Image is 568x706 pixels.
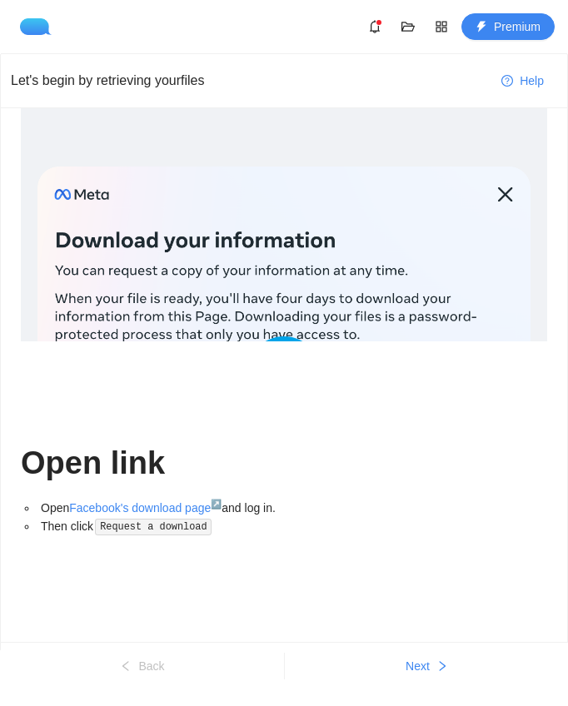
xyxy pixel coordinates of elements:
[476,21,487,34] span: thunderbolt
[11,70,488,91] div: Let's begin by retrieving your files
[428,13,455,40] button: appstore
[501,75,513,88] span: question-circle
[37,517,547,536] li: Then click
[211,499,222,509] sup: ↗
[362,20,387,33] span: bell
[406,657,430,675] span: Next
[396,20,421,33] span: folder-open
[488,67,557,94] button: question-circleHelp
[21,444,547,483] h1: Open link
[20,18,58,35] img: logo
[436,660,448,674] span: right
[1,653,284,679] button: leftBack
[361,13,388,40] button: bell
[395,13,421,40] button: folder-open
[429,20,454,33] span: appstore
[37,499,547,517] li: Open and log in.
[69,501,222,515] a: Facebook's download page↗
[494,17,541,36] span: Premium
[520,72,544,90] span: Help
[461,13,555,40] button: thunderboltPremium
[95,519,212,535] code: Request a download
